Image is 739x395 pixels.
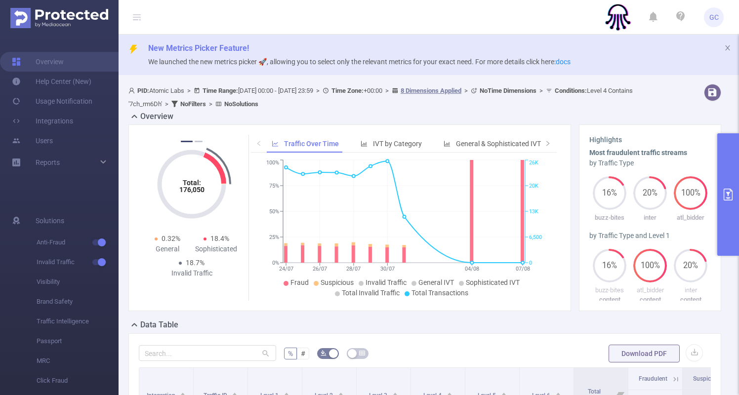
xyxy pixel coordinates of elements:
[589,231,711,241] div: by Traffic Type and Level 1
[313,87,323,94] span: >
[128,87,633,108] span: Atomic Labs [DATE] 00:00 - [DATE] 23:59 +00:00
[288,350,293,357] span: %
[128,87,137,94] i: icon: user
[140,319,178,331] h2: Data Table
[693,375,722,382] span: Suspicious
[456,140,579,148] span: General & Sophisticated IVT by Category
[411,289,468,297] span: Total Transactions
[279,266,293,272] tspan: 24/07
[37,233,119,252] span: Anti-Fraud
[501,391,506,394] i: icon: caret-up
[392,391,398,394] i: icon: caret-up
[284,391,289,394] i: icon: caret-up
[359,350,365,356] i: icon: table
[180,100,206,108] b: No Filters
[37,312,119,331] span: Traffic Intelligence
[10,8,108,28] img: Protected Media
[589,149,687,157] b: Most fraudulent traffic streams
[12,91,92,111] a: Usage Notification
[167,268,216,278] div: Invalid Traffic
[382,87,392,94] span: >
[269,183,279,189] tspan: 75%
[181,141,193,142] button: 1
[447,391,452,394] i: icon: caret-up
[37,331,119,351] span: Passport
[272,140,279,147] i: icon: line-chart
[342,289,400,297] span: Total Invalid Traffic
[37,292,119,312] span: Brand Safety
[466,278,520,286] span: Sophisticated IVT
[331,87,364,94] b: Time Zone:
[338,391,343,394] i: icon: caret-up
[401,87,461,94] u: 8 Dimensions Applied
[224,100,258,108] b: No Solutions
[418,278,454,286] span: General IVT
[444,140,451,147] i: icon: bar-chart
[269,208,279,215] tspan: 50%
[373,140,422,148] span: IVT by Category
[183,179,201,187] tspan: Total:
[724,42,731,53] button: icon: close
[724,44,731,51] i: icon: close
[633,189,667,197] span: 20%
[137,87,149,94] b: PID:
[284,140,339,148] span: Traffic Over Time
[184,87,194,94] span: >
[529,208,538,215] tspan: 13K
[630,295,670,305] p: content
[556,58,571,66] a: docs
[12,72,91,91] a: Help Center (New)
[140,111,173,122] h2: Overview
[461,87,471,94] span: >
[37,252,119,272] span: Invalid Traffic
[37,351,119,371] span: MRC
[589,295,630,305] p: content
[148,58,571,66] span: We launched the new metrics picker 🚀, allowing you to select only the relevant metrics for your e...
[464,266,479,272] tspan: 04/08
[380,266,394,272] tspan: 30/07
[589,158,711,168] div: by Traffic Type
[143,244,192,254] div: General
[36,211,64,231] span: Solutions
[256,140,262,146] i: icon: left
[312,266,327,272] tspan: 26/07
[195,141,203,142] button: 2
[593,262,626,270] span: 16%
[670,213,711,223] p: atl_bidder
[232,391,238,394] i: icon: caret-up
[162,100,171,108] span: >
[670,285,711,295] p: inter
[630,213,670,223] p: inter
[321,278,354,286] span: Suspicious
[633,262,667,270] span: 100%
[37,371,119,391] span: Click Fraud
[203,87,238,94] b: Time Range:
[139,345,276,361] input: Search...
[709,7,719,27] span: GC
[670,295,711,305] p: content
[180,391,186,394] i: icon: caret-up
[37,272,119,292] span: Visibility
[36,158,60,166] span: Reports
[589,285,630,295] p: buzz-bites
[529,234,542,240] tspan: 6,500
[589,135,711,145] h3: Highlights
[186,259,205,267] span: 18.7%
[674,189,707,197] span: 100%
[269,234,279,240] tspan: 25%
[555,391,561,394] i: icon: caret-up
[366,278,407,286] span: Invalid Traffic
[210,235,229,242] span: 18.4%
[555,87,587,94] b: Conditions :
[206,100,215,108] span: >
[290,278,309,286] span: Fraud
[361,140,368,147] i: icon: bar-chart
[301,350,305,357] span: #
[162,235,180,242] span: 0.32%
[536,87,546,94] span: >
[346,266,361,272] tspan: 28/07
[321,350,327,356] i: icon: bg-colors
[545,140,551,146] i: icon: right
[266,160,279,166] tspan: 100%
[515,266,530,272] tspan: 07/08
